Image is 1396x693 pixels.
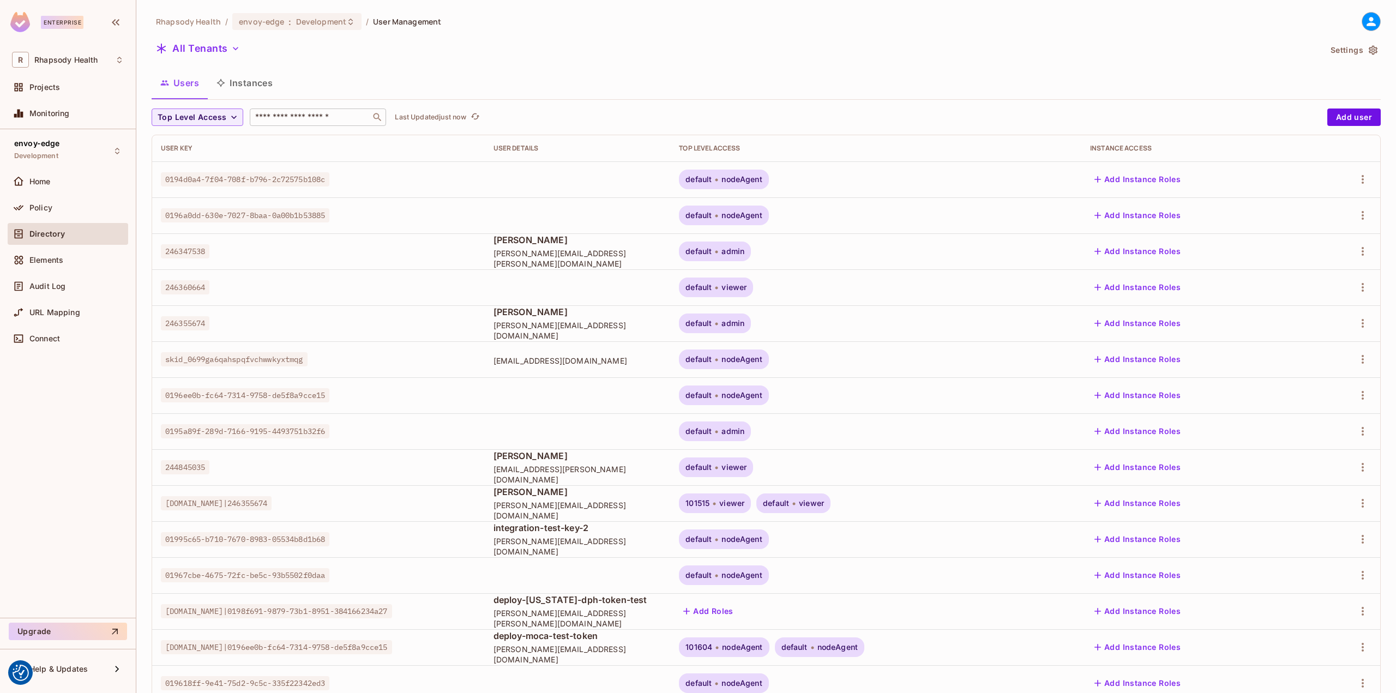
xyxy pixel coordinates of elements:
[685,247,712,256] span: default
[685,283,712,292] span: default
[494,630,662,642] span: deploy-moca-test-token
[13,665,29,681] img: Revisit consent button
[494,594,662,606] span: deploy-[US_STATE]-dph-token-test
[156,16,221,27] span: the active workspace
[29,665,88,673] span: Help & Updates
[721,247,744,256] span: admin
[799,499,824,508] span: viewer
[1090,279,1185,296] button: Add Instance Roles
[1090,459,1185,476] button: Add Instance Roles
[29,308,80,317] span: URL Mapping
[494,306,662,318] span: [PERSON_NAME]
[685,211,712,220] span: default
[161,208,329,222] span: 0196a0dd-630e-7027-8baa-0a00b1b53885
[34,56,98,64] span: Workspace: Rhapsody Health
[685,499,709,508] span: 101515
[373,16,441,27] span: User Management
[494,644,662,665] span: [PERSON_NAME][EMAIL_ADDRESS][DOMAIN_NAME]
[1327,109,1381,126] button: Add user
[1090,144,1301,153] div: Instance Access
[721,535,762,544] span: nodeAgent
[29,334,60,343] span: Connect
[471,112,480,123] span: refresh
[468,111,482,124] button: refresh
[721,571,762,580] span: nodeAgent
[29,109,70,118] span: Monitoring
[1090,351,1185,368] button: Add Instance Roles
[494,486,662,498] span: [PERSON_NAME]
[494,450,662,462] span: [PERSON_NAME]
[721,427,744,436] span: admin
[817,643,858,652] span: nodeAgent
[1090,674,1185,692] button: Add Instance Roles
[161,532,329,546] span: 01995c65-b710-7670-8983-05534b8d1b68
[152,109,243,126] button: Top Level Access
[158,111,226,124] span: Top Level Access
[1090,531,1185,548] button: Add Instance Roles
[679,602,738,620] button: Add Roles
[296,16,346,27] span: Development
[721,391,762,400] span: nodeAgent
[395,113,466,122] p: Last Updated just now
[494,355,662,366] span: [EMAIL_ADDRESS][DOMAIN_NAME]
[13,665,29,681] button: Consent Preferences
[29,230,65,238] span: Directory
[152,40,244,57] button: All Tenants
[1090,602,1185,620] button: Add Instance Roles
[1090,171,1185,188] button: Add Instance Roles
[721,463,747,472] span: viewer
[14,152,58,160] span: Development
[685,643,712,652] span: 101604
[721,283,747,292] span: viewer
[722,643,762,652] span: nodeAgent
[494,320,662,341] span: [PERSON_NAME][EMAIL_ADDRESS][DOMAIN_NAME]
[494,500,662,521] span: [PERSON_NAME][EMAIL_ADDRESS][DOMAIN_NAME]
[685,535,712,544] span: default
[685,427,712,436] span: default
[679,144,1073,153] div: Top Level Access
[494,522,662,534] span: integration-test-key-2
[494,248,662,269] span: [PERSON_NAME][EMAIL_ADDRESS][PERSON_NAME][DOMAIN_NAME]
[161,604,392,618] span: [DOMAIN_NAME]|0198f691-9879-73b1-8951-384166234a27
[721,355,762,364] span: nodeAgent
[685,679,712,688] span: default
[12,52,29,68] span: R
[161,144,476,153] div: User Key
[685,319,712,328] span: default
[9,623,127,640] button: Upgrade
[781,643,808,652] span: default
[1090,495,1185,512] button: Add Instance Roles
[161,496,272,510] span: [DOMAIN_NAME]|246355674
[161,640,392,654] span: [DOMAIN_NAME]|0196ee0b-fc64-7314-9758-de5f8a9cce15
[288,17,292,26] span: :
[161,424,329,438] span: 0195a89f-289d-7166-9195-4493751b32f6
[239,16,284,27] span: envoy-edge
[152,69,208,97] button: Users
[719,499,744,508] span: viewer
[14,139,60,148] span: envoy-edge
[1090,207,1185,224] button: Add Instance Roles
[161,280,209,294] span: 246360664
[161,316,209,330] span: 246355674
[685,571,712,580] span: default
[721,211,762,220] span: nodeAgent
[721,679,762,688] span: nodeAgent
[494,234,662,246] span: [PERSON_NAME]
[763,499,789,508] span: default
[494,144,662,153] div: User Details
[161,172,329,186] span: 0194d0a4-7f04-708f-b796-2c72575b108c
[1090,638,1185,656] button: Add Instance Roles
[29,177,51,186] span: Home
[494,608,662,629] span: [PERSON_NAME][EMAIL_ADDRESS][PERSON_NAME][DOMAIN_NAME]
[41,16,83,29] div: Enterprise
[29,203,52,212] span: Policy
[161,676,329,690] span: 019618ff-9e41-75d2-9c5c-335f22342ed3
[1326,41,1381,59] button: Settings
[1090,567,1185,584] button: Add Instance Roles
[721,175,762,184] span: nodeAgent
[225,16,228,27] li: /
[1090,387,1185,404] button: Add Instance Roles
[161,244,209,258] span: 246347538
[1090,243,1185,260] button: Add Instance Roles
[161,352,308,366] span: skid_0699ga6qahspqfvchwwkyxtmqg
